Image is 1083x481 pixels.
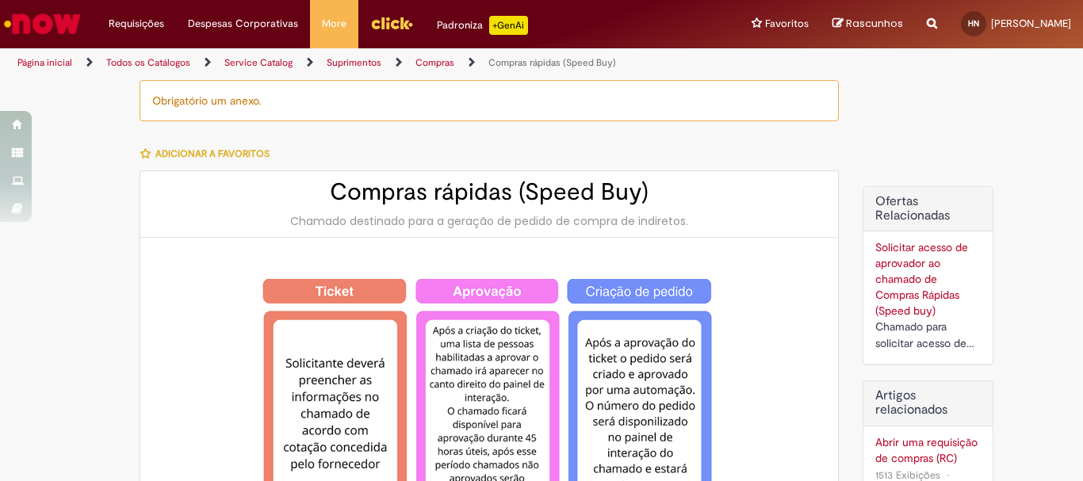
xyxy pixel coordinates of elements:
img: click_logo_yellow_360x200.png [370,11,413,35]
span: Rascunhos [846,16,903,31]
ul: Trilhas de página [12,48,710,78]
button: Adicionar a Favoritos [140,137,278,170]
a: Abrir uma requisição de compras (RC) [875,434,981,466]
img: ServiceNow [2,8,83,40]
a: Compras [415,56,454,69]
span: Despesas Corporativas [188,16,298,32]
span: HN [968,18,979,29]
a: Solicitar acesso de aprovador ao chamado de Compras Rápidas (Speed buy) [875,240,968,318]
h2: Ofertas Relacionadas [875,195,981,223]
span: [PERSON_NAME] [991,17,1071,30]
h2: Compras rápidas (Speed Buy) [156,179,822,205]
a: Compras rápidas (Speed Buy) [488,56,616,69]
a: Página inicial [17,56,72,69]
div: Chamado para solicitar acesso de aprovador ao ticket de Speed buy [875,319,981,352]
a: Service Catalog [224,56,293,69]
a: Rascunhos [832,17,903,32]
p: +GenAi [489,16,528,35]
span: Requisições [109,16,164,32]
div: Ofertas Relacionadas [863,186,993,365]
div: Padroniza [437,16,528,35]
a: Todos os Catálogos [106,56,190,69]
div: Obrigatório um anexo. [140,80,839,121]
div: Chamado destinado para a geração de pedido de compra de indiretos. [156,213,822,229]
h3: Artigos relacionados [875,389,981,417]
span: Favoritos [765,16,809,32]
span: Adicionar a Favoritos [155,147,270,160]
a: Suprimentos [327,56,381,69]
span: More [322,16,346,32]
